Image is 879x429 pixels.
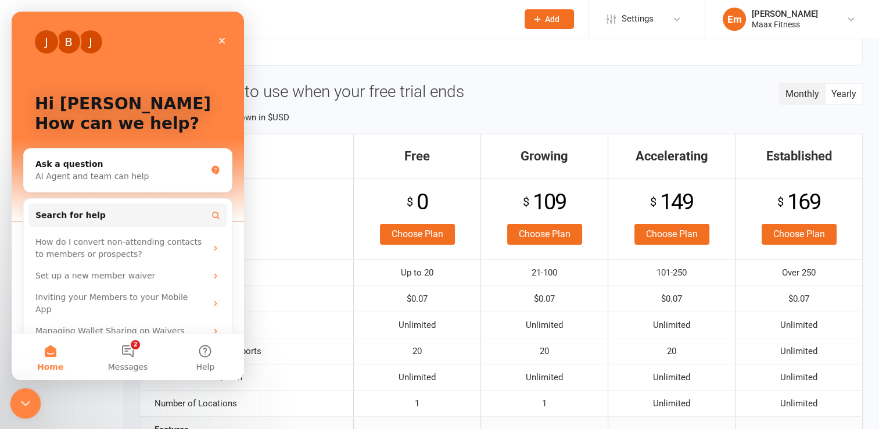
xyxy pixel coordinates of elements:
button: Add [525,9,574,29]
div: Inviting your Members to your Mobile App [24,280,195,304]
div: Profile image for Jessica [23,19,46,42]
td: Active Members [140,259,354,285]
sup: $ [523,195,528,209]
td: $0.07 [608,285,736,312]
a: Choose Plan [380,224,455,245]
a: Choose Plan [762,224,837,245]
div: Set up a new member waiver [24,258,195,270]
span: Search for help [24,198,94,210]
div: Inviting your Members to your Mobile App [17,275,216,309]
div: Ask a question [24,146,195,159]
td: Number of Prospects [140,312,354,338]
input: Search... [153,11,510,27]
td: Up to 20 [354,259,481,285]
td: $0.07 [354,285,481,312]
a: Choose Plan [507,224,582,245]
div: Set up a new member waiver [17,253,216,275]
td: 101-250 [608,259,736,285]
td: 21-100 [481,259,608,285]
a: Choose Plan [634,224,709,245]
div: 0 [360,184,475,220]
span: Messages [96,351,137,359]
th: Established [736,134,863,178]
td: Number of Users/Staff [140,364,354,390]
td: Unlimited [608,312,736,338]
sup: $ [650,195,655,209]
span: Add [545,15,559,24]
button: Help [155,322,232,369]
td: Unlimited [736,338,863,364]
td: $0.07 [736,285,863,312]
div: Profile image for Jia [67,19,91,42]
p: Prices on this page are shown in $USD [139,110,863,124]
td: Unlimited [354,312,481,338]
div: 149 [614,184,729,220]
div: [PERSON_NAME] [752,9,818,19]
button: Messages [77,322,155,369]
button: Search for help [17,192,216,215]
div: AI Agent and team can help [24,159,195,171]
div: 109 [487,184,602,220]
div: Ask a questionAI Agent and team can help [12,137,221,181]
span: Home [26,351,52,359]
td: Unlimited [481,364,608,390]
p: Hi [PERSON_NAME] [23,83,209,102]
td: $0.07 [481,285,608,312]
td: 20 [354,338,481,364]
td: Per-SMS fee [140,285,354,312]
span: Settings [622,6,654,32]
button: Monthly [780,84,826,104]
p: How can we help? [23,102,209,122]
td: Unlimited [481,312,608,338]
iframe: Intercom live chat [10,388,41,419]
td: Number of Locations [140,390,354,416]
th: Accelerating [608,134,736,178]
td: Unlimited [736,364,863,390]
td: Number of Custom Reports [140,338,354,364]
td: Unlimited [354,364,481,390]
td: Unlimited [608,364,736,390]
th: Free [354,134,481,178]
td: Over 250 [736,259,863,285]
sup: $ [777,195,783,209]
div: 169 [741,184,856,220]
td: Unlimited [736,390,863,416]
div: How do I convert non-attending contacts to members or prospects? [17,220,216,253]
td: Unlimited [736,312,863,338]
sup: $ [407,195,412,209]
div: Maax Fitness [752,19,818,30]
p: Monthly price [155,211,347,228]
div: Close [200,19,221,40]
th: Growing [481,134,608,178]
div: How do I convert non-attending contacts to members or prospects? [24,224,195,249]
div: Managing Wallet Sharing on Waivers [17,309,216,330]
h3: Choose a plan to use when your free trial ends [139,83,863,101]
div: Em [723,8,746,31]
td: 20 [608,338,736,364]
iframe: Intercom live chat [12,12,244,380]
div: Managing Wallet Sharing on Waivers [24,313,195,326]
div: Profile image for Bec [45,19,69,42]
td: 1 [354,390,481,416]
button: Yearly [826,84,862,104]
td: Unlimited [608,390,736,416]
td: 1 [481,390,608,416]
td: 20 [481,338,608,364]
span: Help [184,351,203,359]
